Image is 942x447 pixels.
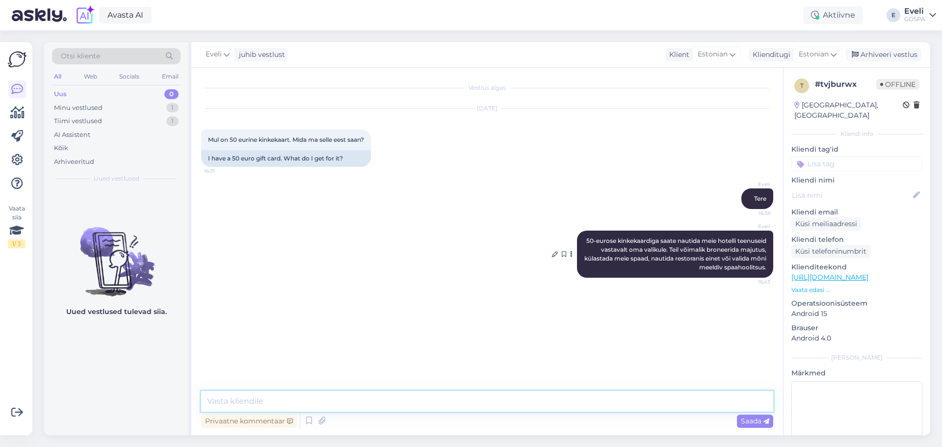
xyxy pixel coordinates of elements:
[82,70,99,83] div: Web
[160,70,181,83] div: Email
[201,415,297,428] div: Privaatne kommentaar
[201,104,773,113] div: [DATE]
[799,49,829,60] span: Estonian
[791,333,922,343] p: Android 4.0
[904,7,936,23] a: EveliGOSPA
[206,49,222,60] span: Eveli
[741,417,769,425] span: Saada
[791,298,922,309] p: Operatsioonisüsteem
[791,157,922,171] input: Lisa tag
[791,144,922,155] p: Kliendi tag'id
[8,204,26,248] div: Vaata siia
[94,174,139,183] span: Uued vestlused
[733,181,770,188] span: Eveli
[792,190,911,201] input: Lisa nimi
[8,239,26,248] div: 1 / 3
[201,150,371,167] div: I have a 50 euro gift card. What do I get for it?
[791,130,922,138] div: Kliendi info
[794,100,903,121] div: [GEOGRAPHIC_DATA], [GEOGRAPHIC_DATA]
[204,167,241,175] span: 16:31
[117,70,141,83] div: Socials
[61,51,100,61] span: Otsi kliente
[791,353,922,362] div: [PERSON_NAME]
[166,116,179,126] div: 1
[791,235,922,245] p: Kliendi telefon
[54,116,102,126] div: Tiimi vestlused
[791,309,922,319] p: Android 15
[54,143,68,153] div: Kõik
[54,103,103,113] div: Minu vestlused
[733,223,770,230] span: Eveli
[749,50,790,60] div: Klienditugi
[754,195,766,202] span: Tere
[733,210,770,217] span: 16:38
[800,82,804,89] span: t
[904,7,925,15] div: Eveli
[887,8,900,22] div: E
[164,89,179,99] div: 0
[815,79,876,90] div: # tvjburwx
[75,5,95,26] img: explore-ai
[665,50,689,60] div: Klient
[733,278,770,286] span: 16:43
[8,50,26,69] img: Askly Logo
[54,89,67,99] div: Uus
[208,136,364,143] span: Mul on 50 eurine kinkekaart. Mida ma selle eest saan?
[791,368,922,378] p: Märkmed
[791,286,922,294] p: Vaata edasi ...
[846,48,921,61] div: Arhiveeri vestlus
[791,217,861,231] div: Küsi meiliaadressi
[52,70,63,83] div: All
[54,130,90,140] div: AI Assistent
[876,79,919,90] span: Offline
[791,175,922,185] p: Kliendi nimi
[698,49,728,60] span: Estonian
[201,83,773,92] div: Vestlus algas
[791,262,922,272] p: Klienditeekond
[803,6,863,24] div: Aktiivne
[791,207,922,217] p: Kliendi email
[584,237,768,271] span: 50-eurose kinkekaardiga saate nautida meie hotelli teenuseid vastavalt oma valikule. Teil võimali...
[235,50,285,60] div: juhib vestlust
[54,157,94,167] div: Arhiveeritud
[44,210,188,298] img: No chats
[99,7,152,24] a: Avasta AI
[791,273,868,282] a: [URL][DOMAIN_NAME]
[791,323,922,333] p: Brauser
[791,245,870,258] div: Küsi telefoninumbrit
[66,307,167,317] p: Uued vestlused tulevad siia.
[166,103,179,113] div: 1
[904,15,925,23] div: GOSPA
